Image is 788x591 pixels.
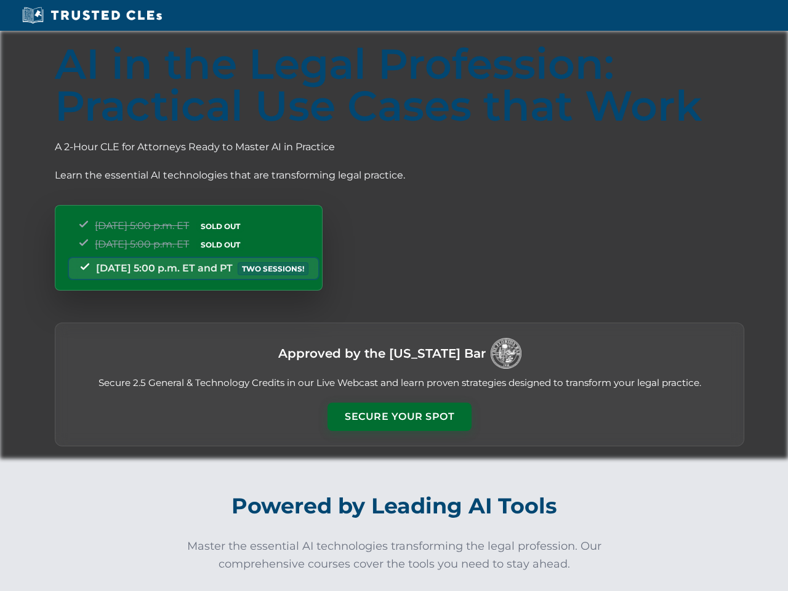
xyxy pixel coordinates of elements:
[95,238,189,250] span: [DATE] 5:00 p.m. ET
[196,220,244,233] span: SOLD OUT
[55,139,744,155] p: A 2-Hour CLE for Attorneys Ready to Master AI in Practice
[18,6,166,25] img: Trusted CLEs
[278,342,486,364] h3: Approved by the [US_STATE] Bar
[55,43,744,127] h1: AI in the Legal Profession: Practical Use Cases that Work
[53,484,735,528] h2: Powered by Leading AI Tools
[196,238,244,251] span: SOLD OUT
[179,537,609,573] p: Master the essential AI technologies transforming the legal profession. Our comprehensive courses...
[70,376,729,390] p: Secure 2.5 General & Technology Credits in our Live Webcast and learn proven strategies designed ...
[328,403,472,431] button: Secure Your Spot
[491,338,521,369] img: Logo
[95,220,189,231] span: [DATE] 5:00 p.m. ET
[55,167,744,183] p: Learn the essential AI technologies that are transforming legal practice.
